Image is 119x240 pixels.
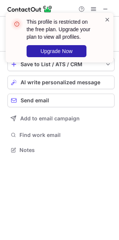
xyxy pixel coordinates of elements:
button: Add to email campaign [7,112,115,125]
button: Send email [7,94,115,107]
header: This profile is restricted on the free plan. Upgrade your plan to view all profiles. [27,18,95,41]
span: Add to email campaign [20,115,80,122]
span: Upgrade Now [40,48,73,54]
span: Notes [19,147,112,153]
button: Find work email [7,130,115,140]
img: ContactOut v5.3.10 [7,5,52,14]
span: Send email [21,97,49,103]
button: AI write personalized message [7,76,115,89]
button: Notes [7,145,115,155]
span: AI write personalized message [21,79,100,85]
span: Find work email [19,132,112,138]
button: Upgrade Now [27,45,86,57]
img: error [11,18,23,30]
